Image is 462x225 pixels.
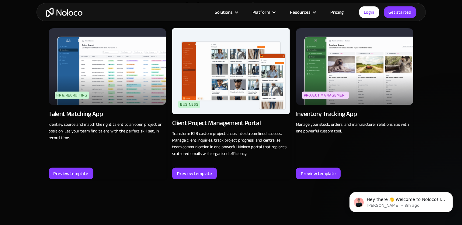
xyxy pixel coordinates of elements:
[49,121,166,141] p: Identify, source and match the right talent to an open project or position. Let your team find ta...
[172,28,290,179] a: BusinessClient Project Management PortalTransform B2B custom project chaos into streamlined succe...
[296,110,357,118] div: Inventory Tracking App
[301,170,336,178] div: Preview template
[253,8,270,16] div: Platform
[172,130,290,157] p: Transform B2B custom project chaos into streamlined success. Manage client inquiries, track proje...
[177,170,212,178] div: Preview template
[215,8,233,16] div: Solutions
[207,8,245,16] div: Solutions
[178,101,200,108] div: Business
[46,8,82,17] a: home
[290,8,311,16] div: Resources
[302,92,349,99] div: Project Management
[384,6,416,18] a: Get started
[54,170,89,178] div: Preview template
[283,8,323,16] div: Resources
[340,179,462,222] iframe: Intercom notifications message
[323,8,352,16] a: Pricing
[359,6,379,18] a: Login
[49,28,166,179] a: HR & RecruitingTalent Matching AppIdentify, source and match the right talent to an open project ...
[55,92,89,99] div: HR & Recruiting
[49,110,103,118] div: Talent Matching App
[172,119,261,127] div: Client Project Management Portal
[245,8,283,16] div: Platform
[296,121,414,135] p: Manage your stock, orders, and manufacturer relationships with one powerful custom tool.
[296,28,414,179] a: Project ManagementInventory Tracking AppManage your stock, orders, and manufacturer relationships...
